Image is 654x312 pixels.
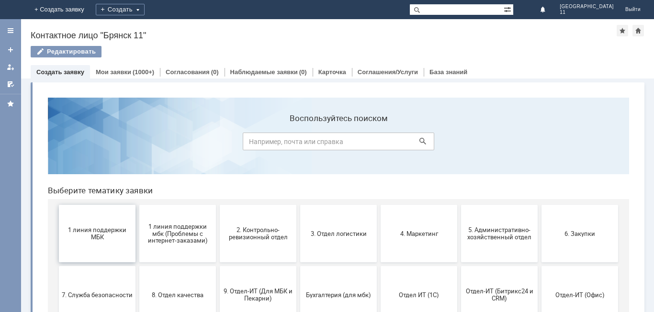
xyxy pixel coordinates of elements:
button: Финансовый отдел [19,237,95,295]
span: Финансовый отдел [22,262,92,269]
button: Бухгалтерия (для мбк) [260,176,337,234]
span: [PERSON_NAME]. Услуги ИТ для МБК (оформляет L1) [263,255,334,277]
button: Отдел-ИТ (Офис) [501,176,578,234]
span: [GEOGRAPHIC_DATA] [560,4,614,10]
a: Мои согласования [3,77,18,92]
a: Соглашения/Услуги [358,68,418,76]
button: Отдел-ИТ (Битрикс24 и CRM) [421,176,497,234]
div: (0) [299,68,307,76]
button: [PERSON_NAME]. Услуги ИТ для МБК (оформляет L1) [260,237,337,295]
div: Создать [96,4,145,15]
span: 7. Служба безопасности [22,201,92,208]
button: 2. Контрольно-ревизионный отдел [180,115,256,172]
a: Мои заявки [96,68,131,76]
button: 9. Отдел-ИТ (Для МБК и Пекарни) [180,176,256,234]
span: Отдел-ИТ (Офис) [504,201,575,208]
button: 5. Административно-хозяйственный отдел [421,115,497,172]
span: 9. Отдел-ИТ (Для МБК и Пекарни) [182,198,253,212]
span: 3. Отдел логистики [263,140,334,147]
span: не актуален [343,262,414,269]
span: 5. Административно-хозяйственный отдел [424,136,495,151]
div: Добавить в избранное [617,25,628,36]
button: 1 линия поддержки мбк (Проблемы с интернет-заказами) [99,115,176,172]
span: Расширенный поиск [504,4,513,13]
button: Франчайзинг [99,237,176,295]
span: 1 линия поддержки мбк (Проблемы с интернет-заказами) [102,133,173,154]
a: Мои заявки [3,59,18,75]
span: 8. Отдел качества [102,201,173,208]
div: Сделать домашней страницей [632,25,644,36]
label: Воспользуйтесь поиском [203,23,394,33]
button: 7. Служба безопасности [19,176,95,234]
a: База знаний [429,68,467,76]
span: Бухгалтерия (для мбк) [263,201,334,208]
input: Например, почта или справка [203,43,394,60]
a: Наблюдаемые заявки [230,68,298,76]
div: (1000+) [133,68,154,76]
div: (0) [211,68,219,76]
button: Это соглашение не активно! [180,237,256,295]
span: 2. Контрольно-ревизионный отдел [182,136,253,151]
button: 8. Отдел качества [99,176,176,234]
button: Отдел ИТ (1С) [340,176,417,234]
span: Отдел ИТ (1С) [343,201,414,208]
span: 1 линия поддержки МБК [22,136,92,151]
a: Создать заявку [3,42,18,57]
button: не актуален [340,237,417,295]
a: Карточка [318,68,346,76]
button: 6. Закупки [501,115,578,172]
span: 6. Закупки [504,140,575,147]
a: Согласования [166,68,210,76]
button: 3. Отдел логистики [260,115,337,172]
button: 1 линия поддержки МБК [19,115,95,172]
span: 11 [560,10,614,15]
span: 4. Маркетинг [343,140,414,147]
a: Создать заявку [36,68,84,76]
div: Контактное лицо "Брянск 11" [31,31,617,40]
span: Отдел-ИТ (Битрикс24 и CRM) [424,198,495,212]
span: Это соглашение не активно! [182,259,253,273]
header: Выберите тематику заявки [8,96,589,105]
button: 4. Маркетинг [340,115,417,172]
span: Франчайзинг [102,262,173,269]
